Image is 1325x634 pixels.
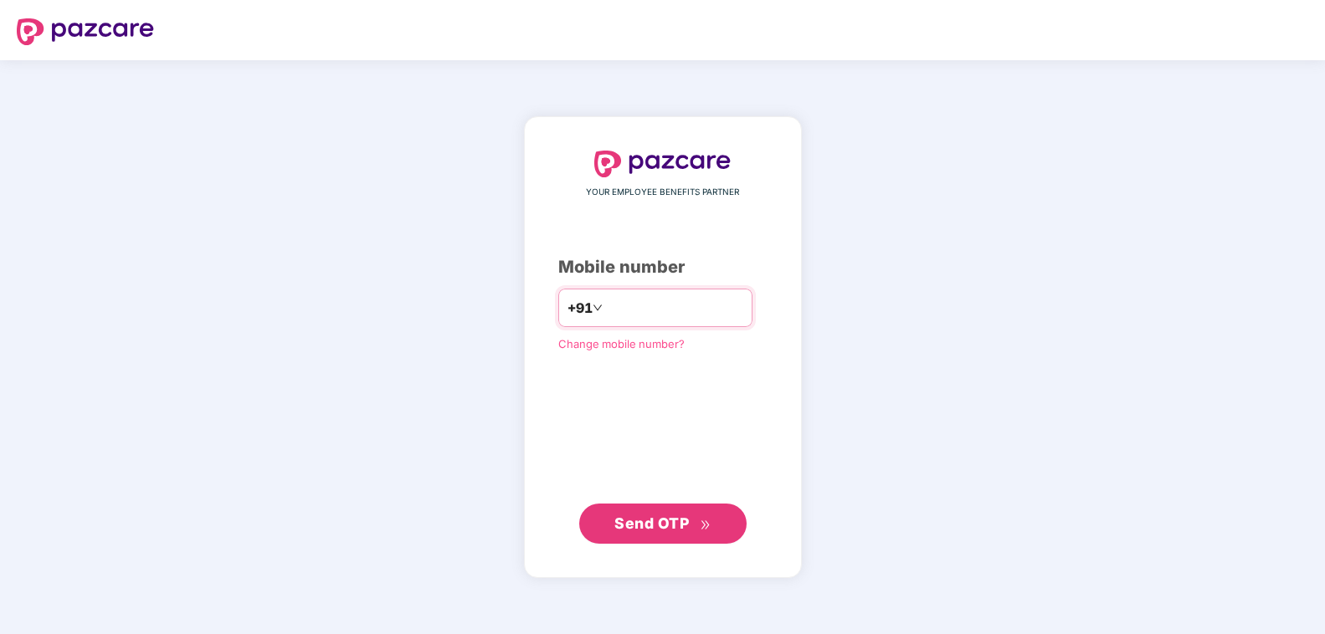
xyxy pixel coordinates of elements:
[614,514,689,532] span: Send OTP
[593,303,603,313] span: down
[558,254,768,280] div: Mobile number
[567,298,593,319] span: +91
[594,151,732,177] img: logo
[558,337,685,350] a: Change mobile number?
[700,519,711,530] span: double-right
[586,186,739,199] span: YOUR EMPLOYEE BENEFITS PARTNER
[17,18,154,45] img: logo
[579,504,747,544] button: Send OTPdouble-right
